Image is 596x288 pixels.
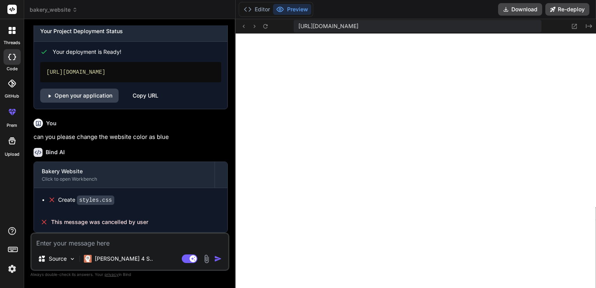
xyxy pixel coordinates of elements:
[30,6,78,14] span: bakery_website
[105,272,119,277] span: privacy
[7,66,18,72] label: code
[58,196,114,204] div: Create
[40,27,221,35] h3: Your Project Deployment Status
[49,255,67,263] p: Source
[34,162,215,188] button: Bakery WebsiteClick to open Workbench
[5,93,19,100] label: GitHub
[4,39,20,46] label: threads
[42,176,207,182] div: Click to open Workbench
[77,196,114,205] code: styles.css
[42,167,207,175] div: Bakery Website
[69,256,76,262] img: Pick Models
[202,254,211,263] img: attachment
[133,89,158,103] div: Copy URL
[5,262,19,276] img: settings
[298,22,358,30] span: [URL][DOMAIN_NAME]
[40,89,119,103] a: Open your application
[236,34,596,288] iframe: Preview
[273,4,311,15] button: Preview
[34,133,228,142] p: can you please change the website color as blue
[5,151,20,158] label: Upload
[241,4,273,15] button: Editor
[545,3,589,16] button: Re-deploy
[51,218,148,226] span: This message was cancelled by user
[7,122,17,129] label: prem
[53,48,121,56] span: Your deployment is Ready!
[46,119,57,127] h6: You
[46,148,65,156] h6: Bind AI
[498,3,542,16] button: Download
[40,62,221,82] div: [URL][DOMAIN_NAME]
[84,255,92,263] img: Claude 4 Sonnet
[30,271,229,278] p: Always double-check its answers. Your in Bind
[95,255,153,263] p: [PERSON_NAME] 4 S..
[214,255,222,263] img: icon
